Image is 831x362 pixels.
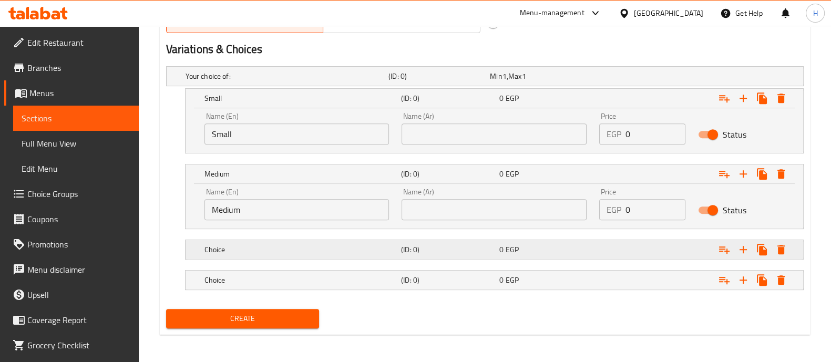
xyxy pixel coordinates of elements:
[27,188,130,200] span: Choice Groups
[27,213,130,225] span: Coupons
[499,167,504,181] span: 0
[186,71,384,81] h5: Your choice of:
[715,271,734,289] button: Add choice group
[502,69,507,83] span: 1
[4,206,139,232] a: Coupons
[204,123,389,144] input: Enter name En
[490,71,587,81] div: ,
[13,106,139,131] a: Sections
[22,162,130,175] span: Edit Menu
[4,307,139,333] a: Coverage Report
[186,271,803,289] div: Expand
[388,71,486,81] h5: (ID: 0)
[625,199,685,220] input: Please enter price
[753,89,772,108] button: Clone new choice
[734,271,753,289] button: Add new choice
[401,244,495,255] h5: (ID: 0)
[401,275,495,285] h5: (ID: 0)
[490,69,502,83] span: Min
[508,69,521,83] span: Max
[27,339,130,351] span: Grocery Checklist
[734,89,753,108] button: Add new choice
[186,164,803,183] div: Expand
[4,232,139,257] a: Promotions
[772,89,791,108] button: Delete Small
[734,240,753,259] button: Add new choice
[4,282,139,307] a: Upsell
[401,93,495,104] h5: (ID: 0)
[813,7,817,19] span: H
[171,15,320,30] span: Active
[521,69,526,83] span: 1
[204,275,397,285] h5: Choice
[772,164,791,183] button: Delete Medium
[723,128,746,141] span: Status
[4,80,139,106] a: Menus
[506,91,519,105] span: EGP
[4,333,139,358] a: Grocery Checklist
[625,123,685,144] input: Please enter price
[753,164,772,183] button: Clone new choice
[167,67,803,86] div: Expand
[27,314,130,326] span: Coverage Report
[27,36,130,49] span: Edit Restaurant
[753,271,772,289] button: Clone new choice
[715,89,734,108] button: Add choice group
[22,137,130,150] span: Full Menu View
[175,312,311,325] span: Create
[499,243,504,256] span: 0
[402,199,587,220] input: Enter name Ar
[204,244,397,255] h5: Choice
[4,55,139,80] a: Branches
[22,112,130,125] span: Sections
[402,123,587,144] input: Enter name Ar
[29,87,130,99] span: Menus
[499,273,504,287] span: 0
[186,89,803,108] div: Expand
[499,91,504,105] span: 0
[4,30,139,55] a: Edit Restaurant
[204,169,397,179] h5: Medium
[166,309,319,328] button: Create
[723,204,746,216] span: Status
[734,164,753,183] button: Add new choice
[634,7,703,19] div: [GEOGRAPHIC_DATA]
[166,42,804,57] h2: Variations & Choices
[753,240,772,259] button: Clone new choice
[27,288,130,301] span: Upsell
[772,271,791,289] button: Delete Choice
[27,238,130,251] span: Promotions
[506,273,519,287] span: EGP
[715,240,734,259] button: Add choice group
[772,240,791,259] button: Delete Choice
[204,199,389,220] input: Enter name En
[715,164,734,183] button: Add choice group
[27,263,130,276] span: Menu disclaimer
[401,169,495,179] h5: (ID: 0)
[607,128,621,140] p: EGP
[186,240,803,259] div: Expand
[506,167,519,181] span: EGP
[506,243,519,256] span: EGP
[520,7,584,19] div: Menu-management
[514,17,579,29] span: Exclude from GEM
[4,257,139,282] a: Menu disclaimer
[607,203,621,216] p: EGP
[13,156,139,181] a: Edit Menu
[204,93,397,104] h5: Small
[327,15,476,30] span: Inactive
[27,61,130,74] span: Branches
[13,131,139,156] a: Full Menu View
[4,181,139,206] a: Choice Groups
